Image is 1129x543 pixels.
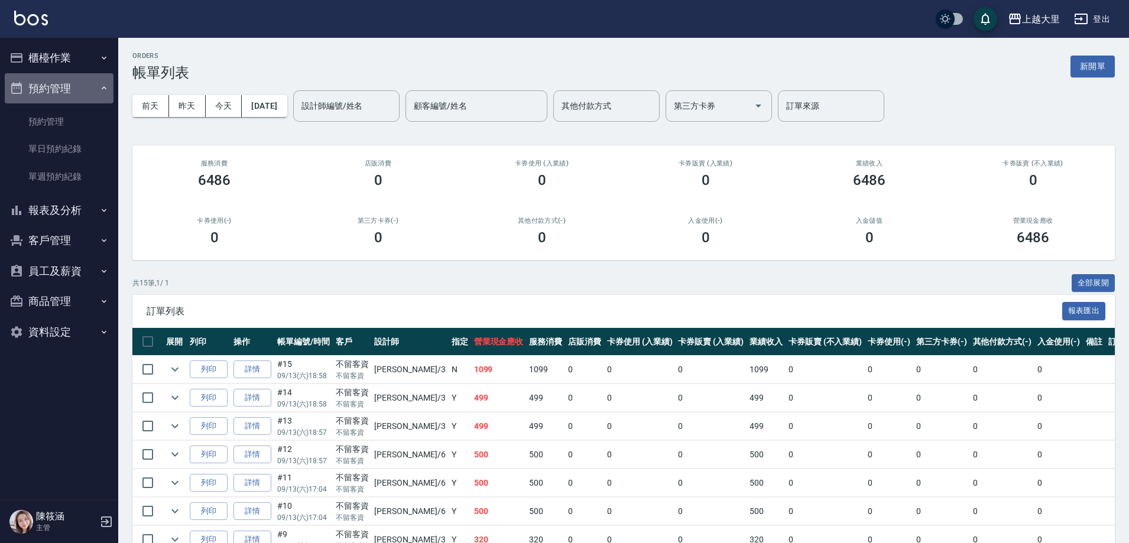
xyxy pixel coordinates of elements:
[604,412,676,440] td: 0
[1034,498,1083,525] td: 0
[233,417,271,435] a: 詳情
[786,441,865,469] td: 0
[747,441,786,469] td: 500
[233,502,271,521] a: 詳情
[1034,469,1083,497] td: 0
[565,412,604,440] td: 0
[538,172,546,188] h3: 0
[5,43,113,73] button: 櫃檯作業
[970,356,1035,383] td: 0
[147,305,1062,317] span: 訂單列表
[565,356,604,383] td: 0
[449,412,471,440] td: Y
[336,443,369,456] div: 不留客資
[449,384,471,412] td: Y
[336,370,369,381] p: 不留客資
[749,96,768,115] button: Open
[1072,274,1115,292] button: 全部展開
[187,328,231,356] th: 列印
[913,469,970,497] td: 0
[169,95,206,117] button: 昨天
[747,356,786,383] td: 1099
[233,389,271,407] a: 詳情
[231,328,274,356] th: 操作
[865,441,913,469] td: 0
[1034,384,1083,412] td: 0
[471,441,527,469] td: 500
[913,328,970,356] th: 第三方卡券(-)
[36,511,96,522] h5: 陳筱涵
[604,356,676,383] td: 0
[132,278,169,288] p: 共 15 筆, 1 / 1
[336,427,369,438] p: 不留客資
[675,498,747,525] td: 0
[147,160,282,167] h3: 服務消費
[336,358,369,370] div: 不留客資
[233,474,271,492] a: 詳情
[277,484,330,495] p: 09/13 (六) 17:04
[198,172,231,188] h3: 6486
[5,195,113,226] button: 報表及分析
[526,441,565,469] td: 500
[36,522,96,533] p: 主管
[913,498,970,525] td: 0
[277,512,330,523] p: 09/13 (六) 17:04
[675,441,747,469] td: 0
[1022,12,1060,27] div: 上越大里
[565,441,604,469] td: 0
[14,11,48,25] img: Logo
[747,469,786,497] td: 500
[1062,302,1106,320] button: 報表匯出
[526,356,565,383] td: 1099
[371,356,448,383] td: [PERSON_NAME] /3
[604,384,676,412] td: 0
[786,356,865,383] td: 0
[449,498,471,525] td: Y
[166,389,184,407] button: expand row
[604,328,676,356] th: 卡券使用 (入業績)
[538,229,546,246] h3: 0
[565,384,604,412] td: 0
[206,95,242,117] button: 今天
[970,328,1035,356] th: 其他付款方式(-)
[786,412,865,440] td: 0
[675,469,747,497] td: 0
[166,417,184,435] button: expand row
[132,52,189,60] h2: ORDERS
[336,512,369,523] p: 不留客資
[471,384,527,412] td: 499
[1034,441,1083,469] td: 0
[233,360,271,379] a: 詳情
[1069,8,1115,30] button: 登出
[913,412,970,440] td: 0
[675,412,747,440] td: 0
[604,441,676,469] td: 0
[965,160,1101,167] h2: 卡券販賣 (不入業績)
[336,386,369,399] div: 不留客資
[526,328,565,356] th: 服務消費
[371,441,448,469] td: [PERSON_NAME] /6
[865,229,874,246] h3: 0
[526,469,565,497] td: 500
[274,441,333,469] td: #12
[277,399,330,409] p: 09/13 (六) 18:58
[5,317,113,347] button: 資料設定
[747,328,786,356] th: 業績收入
[1070,56,1115,77] button: 新開單
[747,498,786,525] td: 500
[471,328,527,356] th: 營業現金應收
[913,441,970,469] td: 0
[865,384,913,412] td: 0
[371,469,448,497] td: [PERSON_NAME] /6
[702,172,710,188] h3: 0
[1017,229,1050,246] h3: 6486
[1003,7,1065,31] button: 上越大里
[449,441,471,469] td: Y
[333,328,372,356] th: 客戶
[865,498,913,525] td: 0
[604,469,676,497] td: 0
[1029,172,1037,188] h3: 0
[371,498,448,525] td: [PERSON_NAME] /6
[474,217,609,225] h2: 其他付款方式(-)
[853,172,886,188] h3: 6486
